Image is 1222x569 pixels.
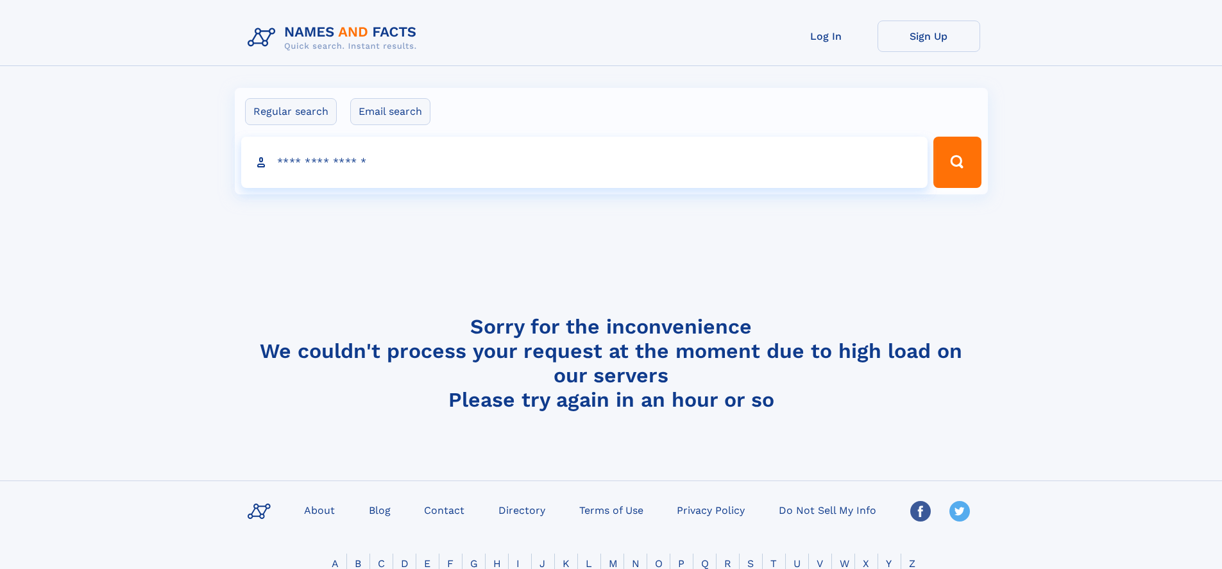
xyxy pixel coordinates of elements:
a: About [299,500,340,519]
a: Sign Up [878,21,980,52]
img: Facebook [910,501,931,522]
a: Directory [493,500,550,519]
a: Terms of Use [574,500,649,519]
a: Log In [775,21,878,52]
a: Do Not Sell My Info [774,500,881,519]
img: Twitter [949,501,970,522]
a: Blog [364,500,396,519]
label: Email search [350,98,430,125]
h4: Sorry for the inconvenience We couldn't process your request at the moment due to high load on ou... [242,314,980,412]
input: search input [241,137,928,188]
button: Search Button [933,137,981,188]
a: Contact [419,500,470,519]
label: Regular search [245,98,337,125]
img: Logo Names and Facts [242,21,427,55]
a: Privacy Policy [672,500,750,519]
